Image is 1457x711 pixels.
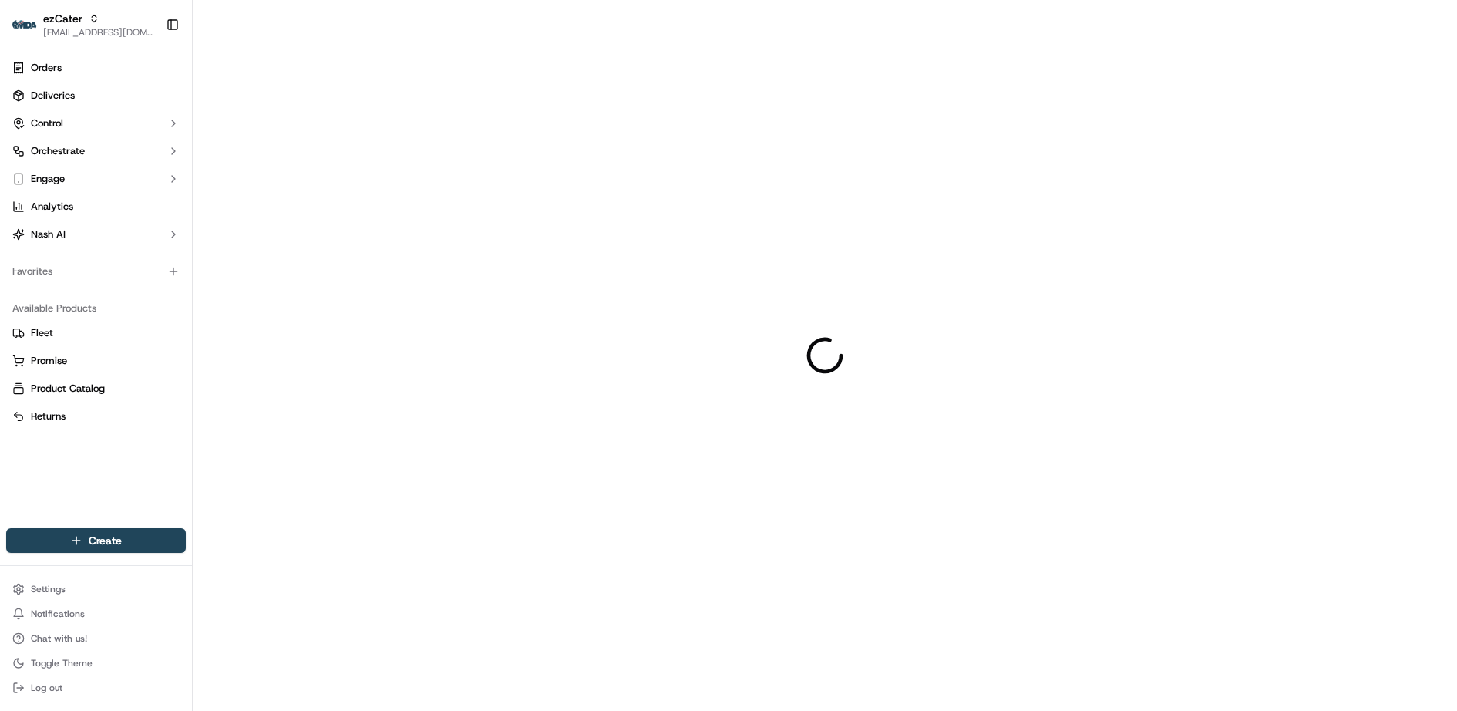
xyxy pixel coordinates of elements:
[31,227,66,241] span: Nash AI
[6,6,160,43] button: ezCaterezCater[EMAIL_ADDRESS][DOMAIN_NAME]
[6,296,186,321] div: Available Products
[43,26,153,39] button: [EMAIL_ADDRESS][DOMAIN_NAME]
[31,144,85,158] span: Orchestrate
[31,632,87,645] span: Chat with us!
[31,61,62,75] span: Orders
[6,376,186,401] button: Product Catalog
[89,533,122,548] span: Create
[31,354,67,368] span: Promise
[31,172,65,186] span: Engage
[6,194,186,219] a: Analytics
[6,56,186,80] a: Orders
[6,222,186,247] button: Nash AI
[6,139,186,163] button: Orchestrate
[6,404,186,429] button: Returns
[6,321,186,345] button: Fleet
[6,652,186,674] button: Toggle Theme
[12,326,180,340] a: Fleet
[31,608,85,620] span: Notifications
[6,83,186,108] a: Deliveries
[12,20,37,30] img: ezCater
[6,349,186,373] button: Promise
[31,583,66,595] span: Settings
[6,677,186,699] button: Log out
[6,167,186,191] button: Engage
[31,682,62,694] span: Log out
[6,528,186,553] button: Create
[6,111,186,136] button: Control
[31,116,63,130] span: Control
[6,578,186,600] button: Settings
[12,382,180,396] a: Product Catalog
[6,603,186,625] button: Notifications
[31,326,53,340] span: Fleet
[31,409,66,423] span: Returns
[31,89,75,103] span: Deliveries
[31,200,73,214] span: Analytics
[31,657,93,669] span: Toggle Theme
[43,11,82,26] button: ezCater
[6,259,186,284] div: Favorites
[12,409,180,423] a: Returns
[31,382,105,396] span: Product Catalog
[12,354,180,368] a: Promise
[6,628,186,649] button: Chat with us!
